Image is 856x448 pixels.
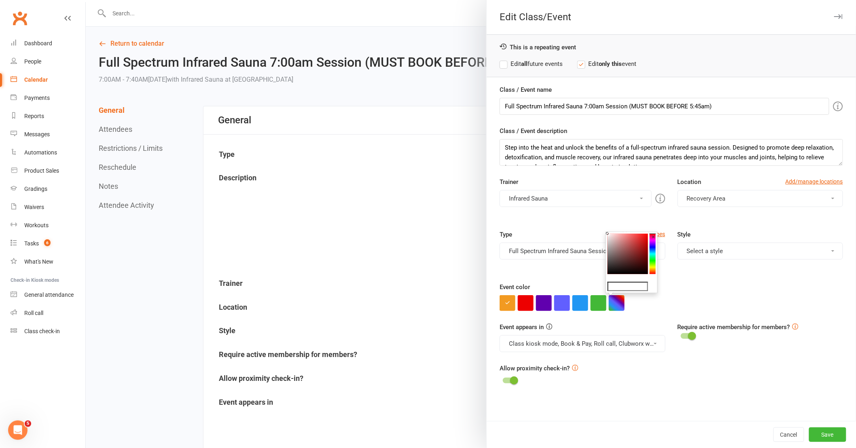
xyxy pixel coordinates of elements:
a: General attendance kiosk mode [11,286,85,304]
div: Waivers [24,204,44,210]
label: Class / Event name [500,85,552,95]
a: Reports [11,107,85,125]
span: Recovery Area [687,195,726,202]
button: Save [809,427,846,442]
label: Location [678,177,701,187]
a: What's New [11,253,85,271]
div: Product Sales [24,167,59,174]
div: Tasks [24,240,39,247]
span: 5 [25,421,31,427]
a: Class kiosk mode [11,322,85,340]
label: Event appears in [500,322,544,332]
a: Add/manage types [617,230,665,239]
button: Recovery Area [678,190,843,207]
a: Tasks 6 [11,235,85,253]
div: Automations [24,149,57,156]
button: Class kiosk mode, Book & Pay, Roll call, Clubworx website calendar and Mobile app [500,335,665,352]
a: People [11,53,85,71]
div: Payments [24,95,50,101]
a: Product Sales [11,162,85,180]
a: Add/manage locations [786,177,843,186]
div: This is a repeating event [500,43,843,51]
label: Type [500,230,512,239]
button: Infrared Sauna [500,190,651,207]
a: Calendar [11,71,85,89]
a: Payments [11,89,85,107]
div: What's New [24,258,53,265]
label: Trainer [500,177,518,187]
a: Messages [11,125,85,144]
strong: only this [599,60,622,68]
div: Dashboard [24,40,52,46]
div: People [24,58,41,65]
label: Event color [500,282,530,292]
label: Allow proximity check-in? [500,363,570,373]
div: Edit Class/Event [487,11,856,23]
span: 6 [44,239,51,246]
div: Roll call [24,310,43,316]
div: Class check-in [24,328,60,334]
a: Waivers [11,198,85,216]
a: Automations [11,144,85,162]
iframe: Intercom live chat [8,421,28,440]
a: Roll call [11,304,85,322]
label: Require active membership for members? [678,323,790,331]
div: Reports [24,113,44,119]
a: Gradings [11,180,85,198]
input: Enter event name [500,98,829,115]
a: Workouts [11,216,85,235]
button: Full Spectrum Infrared Sauna Sessions [500,243,665,260]
button: × [650,232,658,242]
label: Style [678,230,691,239]
div: Messages [24,131,50,137]
label: Edit future events [500,59,563,69]
a: Dashboard [11,34,85,53]
div: Workouts [24,222,49,228]
div: Calendar [24,76,48,83]
button: Select a style [678,243,843,260]
label: Class / Event description [500,126,567,136]
div: Gradings [24,186,47,192]
label: Edit event [577,59,636,69]
div: General attendance [24,292,74,298]
a: Clubworx [10,8,30,28]
strong: all [521,60,528,68]
button: Cancel [773,427,804,442]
